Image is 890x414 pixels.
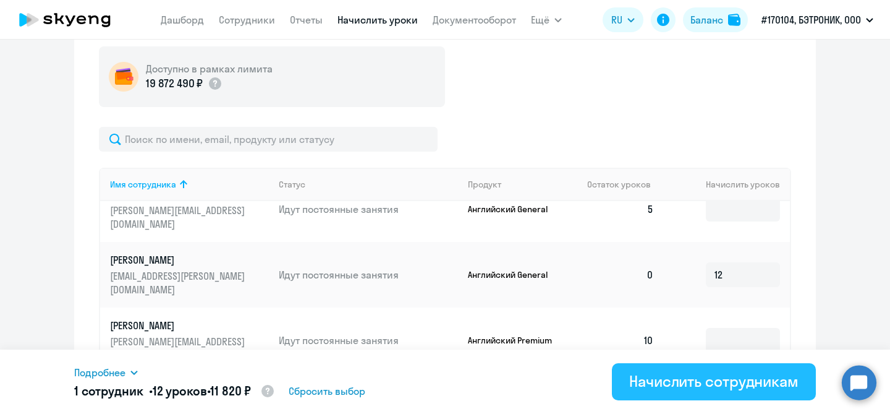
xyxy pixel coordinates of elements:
[612,363,816,400] button: Начислить сотрудникам
[531,7,562,32] button: Ещё
[468,204,561,215] p: Английский General
[611,12,622,27] span: RU
[577,242,664,308] td: 0
[468,269,561,280] p: Английский General
[279,179,305,190] div: Статус
[337,14,418,26] a: Начислить уроки
[761,12,861,27] p: #170104, БЭТРОНИК, ООО
[468,179,578,190] div: Продукт
[99,127,438,152] input: Поиск по имени, email, продукту или статусу
[110,319,248,332] p: [PERSON_NAME]
[468,335,561,346] p: Английский Premium
[279,202,458,216] p: Идут постоянные занятия
[603,7,643,32] button: RU
[629,371,799,391] div: Начислить сотрудникам
[110,179,176,190] div: Имя сотрудника
[74,365,125,380] span: Подробнее
[110,253,248,267] p: [PERSON_NAME]
[290,14,323,26] a: Отчеты
[755,5,879,35] button: #170104, БЭТРОНИК, ООО
[279,334,458,347] p: Идут постоянные занятия
[153,383,207,399] span: 12 уроков
[683,7,748,32] button: Балансbalance
[289,384,365,399] span: Сбросить выбор
[146,75,203,92] p: 19 872 490 ₽
[146,62,273,75] h5: Доступно в рамках лимита
[110,319,269,362] a: [PERSON_NAME][PERSON_NAME][EMAIL_ADDRESS][DOMAIN_NAME]
[110,269,248,296] p: [EMAIL_ADDRESS][PERSON_NAME][DOMAIN_NAME]
[587,179,664,190] div: Остаток уроков
[587,179,651,190] span: Остаток уроков
[468,179,501,190] div: Продукт
[531,12,549,27] span: Ещё
[728,14,740,26] img: balance
[110,179,269,190] div: Имя сотрудника
[433,14,516,26] a: Документооборот
[690,12,723,27] div: Баланс
[577,308,664,373] td: 10
[110,335,248,362] p: [PERSON_NAME][EMAIL_ADDRESS][DOMAIN_NAME]
[279,179,458,190] div: Статус
[110,188,269,231] a: [PERSON_NAME][PERSON_NAME][EMAIL_ADDRESS][DOMAIN_NAME]
[110,204,248,231] p: [PERSON_NAME][EMAIL_ADDRESS][DOMAIN_NAME]
[109,62,138,92] img: wallet-circle.png
[74,382,275,401] h5: 1 сотрудник • •
[161,14,204,26] a: Дашборд
[219,14,275,26] a: Сотрудники
[664,168,790,201] th: Начислить уроков
[577,176,664,242] td: 5
[110,253,269,296] a: [PERSON_NAME][EMAIL_ADDRESS][PERSON_NAME][DOMAIN_NAME]
[279,268,458,282] p: Идут постоянные занятия
[210,383,251,399] span: 11 820 ₽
